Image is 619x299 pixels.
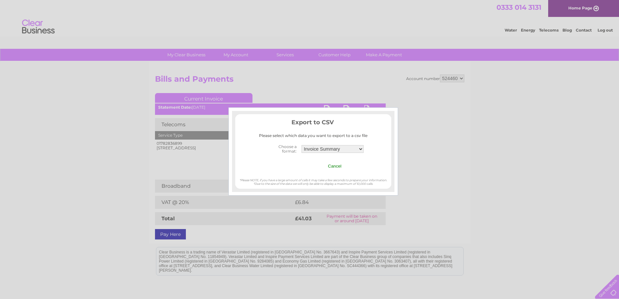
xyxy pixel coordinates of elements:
img: logo.png [22,17,55,37]
h3: Export to CSV [235,118,391,129]
div: Please select which data you want to export to a csv file [235,133,391,138]
a: Energy [521,28,535,33]
a: Log out [598,28,613,33]
input: Cancel [328,164,342,169]
th: Choose a format: [261,143,300,156]
a: Blog [562,28,572,33]
a: Contact [576,28,592,33]
a: Water [505,28,517,33]
div: *Please NOTE, if you have a large amount of calls it may take a few seconds to prepare your infor... [235,172,391,185]
a: 0333 014 3131 [496,3,541,11]
a: Telecoms [539,28,559,33]
div: Clear Business is a trading name of Verastar Limited (registered in [GEOGRAPHIC_DATA] No. 3667643... [156,4,463,32]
